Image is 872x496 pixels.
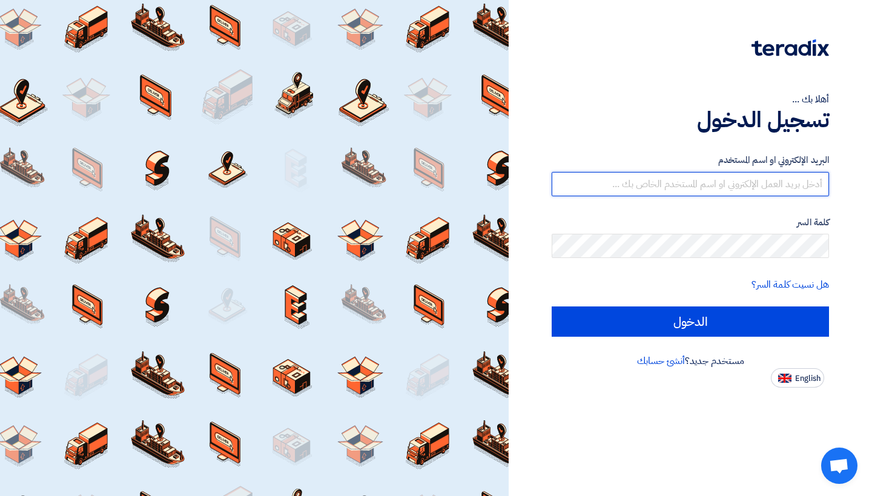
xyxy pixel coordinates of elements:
[821,448,857,484] div: Open chat
[552,153,829,167] label: البريد الإلكتروني او اسم المستخدم
[751,277,829,292] a: هل نسيت كلمة السر؟
[552,216,829,230] label: كلمة السر
[552,354,829,368] div: مستخدم جديد؟
[552,107,829,133] h1: تسجيل الدخول
[637,354,685,368] a: أنشئ حسابك
[795,374,821,383] span: English
[778,374,791,383] img: en-US.png
[552,306,829,337] input: الدخول
[552,172,829,196] input: أدخل بريد العمل الإلكتروني او اسم المستخدم الخاص بك ...
[552,92,829,107] div: أهلا بك ...
[771,368,824,388] button: English
[751,39,829,56] img: Teradix logo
